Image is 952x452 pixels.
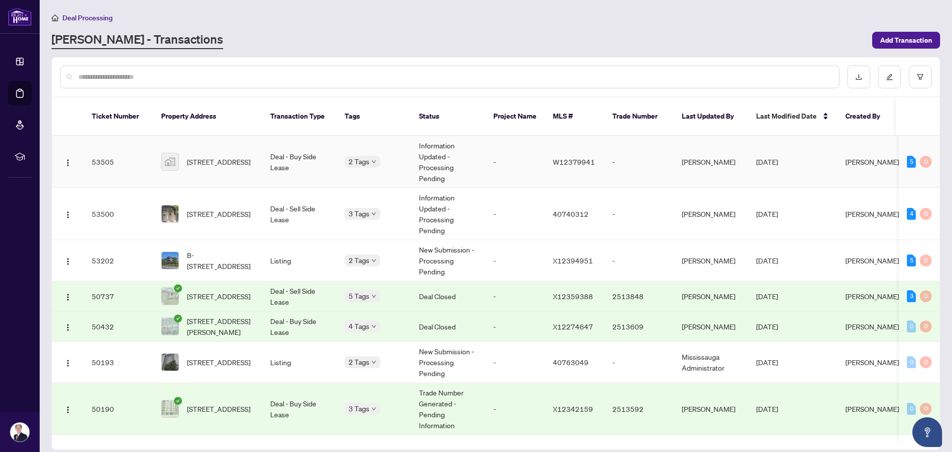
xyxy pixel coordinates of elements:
[553,404,593,413] span: X12342159
[485,383,545,435] td: -
[411,136,485,188] td: Information Updated - Processing Pending
[187,357,250,368] span: [STREET_ADDRESS]
[920,208,932,220] div: 0
[553,157,595,166] span: W12379941
[909,65,932,88] button: filter
[553,209,589,218] span: 40740312
[162,318,178,335] img: thumbnail-img
[60,354,76,370] button: Logo
[60,288,76,304] button: Logo
[60,154,76,170] button: Logo
[485,342,545,383] td: -
[349,356,369,368] span: 2 Tags
[845,292,899,301] span: [PERSON_NAME]
[187,403,250,414] span: [STREET_ADDRESS]
[371,211,376,216] span: down
[920,290,932,302] div: 0
[64,406,72,414] img: Logo
[349,156,369,167] span: 2 Tags
[411,383,485,435] td: Trade Number Generated - Pending Information
[411,97,485,136] th: Status
[485,188,545,240] td: -
[262,240,337,281] td: Listing
[674,281,748,312] td: [PERSON_NAME]
[60,401,76,417] button: Logo
[52,31,223,49] a: [PERSON_NAME] - Transactions
[187,156,250,167] span: [STREET_ADDRESS]
[62,13,113,22] span: Deal Processing
[84,188,153,240] td: 53500
[84,312,153,342] td: 50432
[604,281,674,312] td: 2513848
[847,65,870,88] button: download
[411,240,485,281] td: New Submission - Processing Pending
[604,240,674,281] td: -
[756,358,778,367] span: [DATE]
[8,7,32,26] img: logo
[371,159,376,164] span: down
[60,253,76,268] button: Logo
[64,159,72,167] img: Logo
[187,316,254,337] span: [STREET_ADDRESS][PERSON_NAME]
[174,397,182,405] span: check-circle
[485,136,545,188] td: -
[411,188,485,240] td: Information Updated - Processing Pending
[880,32,932,48] span: Add Transaction
[756,292,778,301] span: [DATE]
[60,206,76,222] button: Logo
[756,111,817,122] span: Last Modified Date
[64,323,72,331] img: Logo
[912,417,942,447] button: Open asap
[84,240,153,281] td: 53202
[64,293,72,301] img: Logo
[674,383,748,435] td: [PERSON_NAME]
[674,188,748,240] td: [PERSON_NAME]
[545,97,604,136] th: MLS #
[153,97,262,136] th: Property Address
[371,406,376,411] span: down
[845,322,899,331] span: [PERSON_NAME]
[553,322,593,331] span: X12274647
[907,356,916,368] div: 0
[553,292,593,301] span: X12359388
[917,73,924,80] span: filter
[162,252,178,269] img: thumbnail-img
[162,205,178,222] img: thumbnail-img
[411,342,485,383] td: New Submission - Processing Pending
[349,255,369,266] span: 2 Tags
[845,358,899,367] span: [PERSON_NAME]
[674,136,748,188] td: [PERSON_NAME]
[371,360,376,365] span: down
[187,208,250,219] span: [STREET_ADDRESS]
[756,209,778,218] span: [DATE]
[262,281,337,312] td: Deal - Sell Side Lease
[748,97,837,136] th: Last Modified Date
[907,208,916,220] div: 4
[162,354,178,371] img: thumbnail-img
[845,157,899,166] span: [PERSON_NAME]
[52,14,59,21] span: home
[262,383,337,435] td: Deal - Buy Side Lease
[485,312,545,342] td: -
[485,281,545,312] td: -
[553,358,589,367] span: 40763049
[262,97,337,136] th: Transaction Type
[162,153,178,170] img: thumbnail-img
[553,256,593,265] span: X12394951
[756,256,778,265] span: [DATE]
[845,256,899,265] span: [PERSON_NAME]
[674,312,748,342] td: [PERSON_NAME]
[162,400,178,417] img: thumbnail-img
[604,312,674,342] td: 2513609
[604,383,674,435] td: 2513592
[920,255,932,266] div: 0
[262,312,337,342] td: Deal - Buy Side Lease
[262,136,337,188] td: Deal - Buy Side Lease
[604,188,674,240] td: -
[162,288,178,305] img: thumbnail-img
[84,281,153,312] td: 50737
[604,97,674,136] th: Trade Number
[837,97,897,136] th: Created By
[84,97,153,136] th: Ticket Number
[411,281,485,312] td: Deal Closed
